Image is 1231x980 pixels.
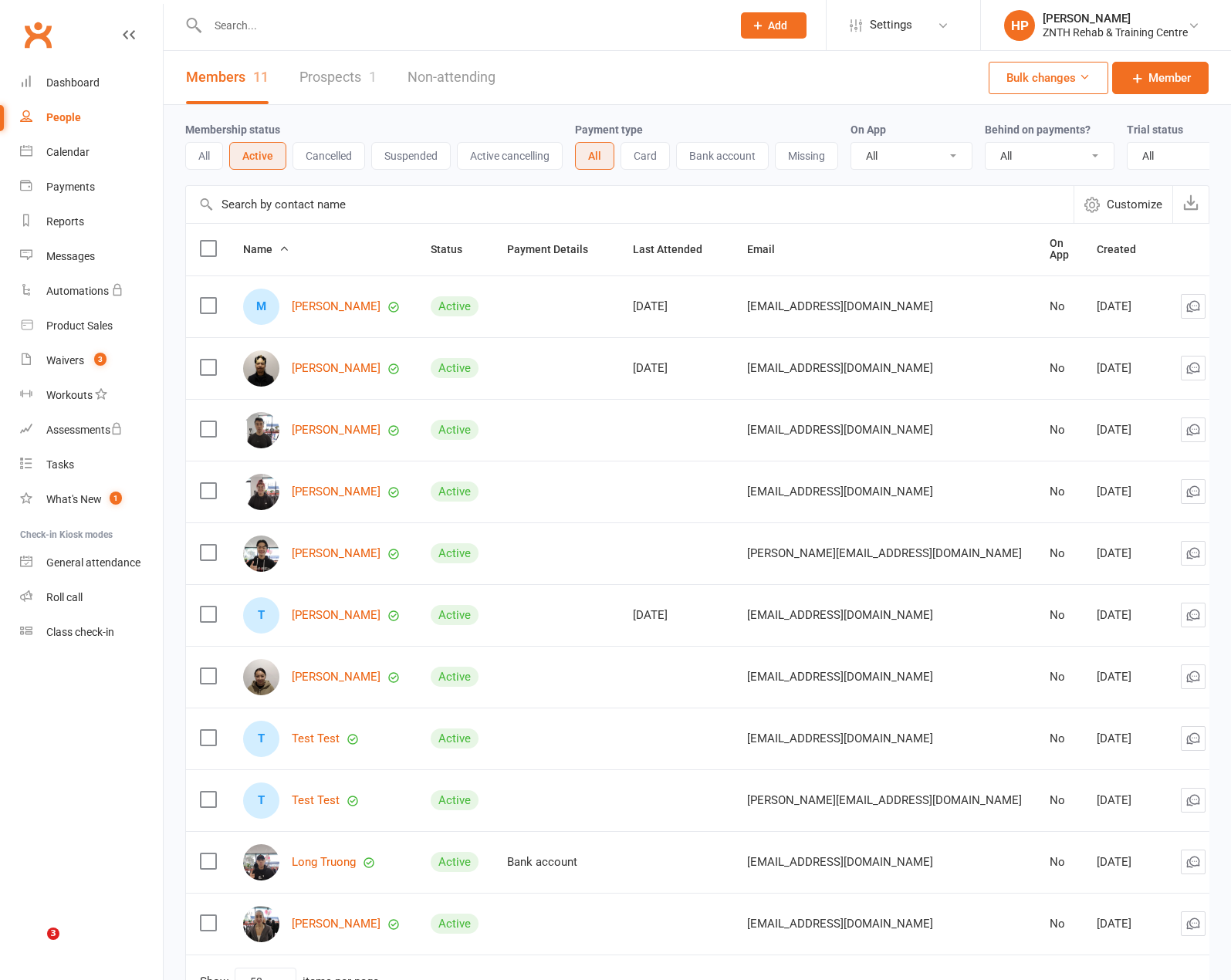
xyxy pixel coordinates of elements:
[20,615,163,650] a: Class kiosk mode
[243,240,289,259] button: Name
[20,170,163,204] a: Payments
[243,536,279,572] img: Johnston
[20,482,163,517] a: What's New1
[1097,547,1153,560] div: [DATE]
[243,782,279,819] div: Test
[292,917,380,931] a: [PERSON_NAME]
[1050,424,1069,437] div: No
[243,844,279,880] img: Long
[46,556,140,569] div: General attendance
[1097,917,1153,931] div: [DATE]
[46,424,123,436] div: Assessments
[94,353,107,366] span: 3
[1148,69,1191,87] span: Member
[46,626,114,638] div: Class check-in
[20,274,163,309] a: Automations
[747,292,933,321] span: [EMAIL_ADDRESS][DOMAIN_NAME]
[243,350,279,387] img: Gabriel
[747,909,933,938] span: [EMAIL_ADDRESS][DOMAIN_NAME]
[633,362,719,375] div: [DATE]
[46,493,102,505] div: What's New
[1050,671,1069,684] div: No
[243,906,279,942] img: Lauren
[243,597,279,634] div: Tommy
[253,69,269,85] div: 11
[46,76,100,89] div: Dashboard
[20,378,163,413] a: Workouts
[431,667,479,687] div: Active
[1097,609,1153,622] div: [DATE]
[46,389,93,401] div: Workouts
[20,343,163,378] a: Waivers 3
[243,412,279,448] img: David
[747,240,792,259] button: Email
[747,477,933,506] span: [EMAIL_ADDRESS][DOMAIN_NAME]
[431,790,479,810] div: Active
[1097,362,1153,375] div: [DATE]
[186,51,269,104] a: Members11
[1097,300,1153,313] div: [DATE]
[185,142,223,170] button: All
[431,543,479,563] div: Active
[747,353,933,383] span: [EMAIL_ADDRESS][DOMAIN_NAME]
[46,111,81,123] div: People
[292,547,380,560] a: [PERSON_NAME]
[870,8,912,42] span: Settings
[633,243,719,255] span: Last Attended
[431,296,479,316] div: Active
[20,448,163,482] a: Tasks
[1097,240,1153,259] button: Created
[369,69,377,85] div: 1
[431,240,479,259] button: Status
[46,285,109,297] div: Automations
[1097,671,1153,684] div: [DATE]
[989,62,1108,94] button: Bulk changes
[1004,10,1035,41] div: HP
[408,51,495,104] a: Non-attending
[1050,609,1069,622] div: No
[47,928,59,940] span: 3
[20,100,163,135] a: People
[243,721,279,757] div: Test
[1050,856,1069,869] div: No
[1097,732,1153,745] div: [DATE]
[747,539,1022,568] span: [PERSON_NAME][EMAIL_ADDRESS][DOMAIN_NAME]
[1097,424,1153,437] div: [DATE]
[507,240,605,259] button: Payment Details
[46,354,84,367] div: Waivers
[243,659,279,695] img: Cammie
[633,300,719,313] div: [DATE]
[431,482,479,502] div: Active
[1097,243,1153,255] span: Created
[507,856,605,869] div: Bank account
[1074,186,1172,223] button: Customize
[1043,25,1188,39] div: ZNTH Rehab & Training Centre
[292,424,380,437] a: [PERSON_NAME]
[292,671,380,684] a: [PERSON_NAME]
[985,123,1091,136] label: Behind on payments?
[292,485,380,498] a: [PERSON_NAME]
[299,51,377,104] a: Prospects1
[292,856,356,869] a: Long Truong
[229,142,286,170] button: Active
[621,142,670,170] button: Card
[20,546,163,580] a: General attendance kiosk mode
[19,15,57,54] a: Clubworx
[431,358,479,378] div: Active
[1127,123,1183,136] label: Trial status
[775,142,838,170] button: Missing
[747,662,933,691] span: [EMAIL_ADDRESS][DOMAIN_NAME]
[747,600,933,630] span: [EMAIL_ADDRESS][DOMAIN_NAME]
[20,309,163,343] a: Product Sales
[431,728,479,749] div: Active
[20,66,163,100] a: Dashboard
[20,580,163,615] a: Roll call
[633,240,719,259] button: Last Attended
[1107,195,1162,214] span: Customize
[1036,224,1083,275] th: On App
[46,215,84,228] div: Reports
[20,135,163,170] a: Calendar
[46,591,83,603] div: Roll call
[1050,362,1069,375] div: No
[243,474,279,510] img: Christina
